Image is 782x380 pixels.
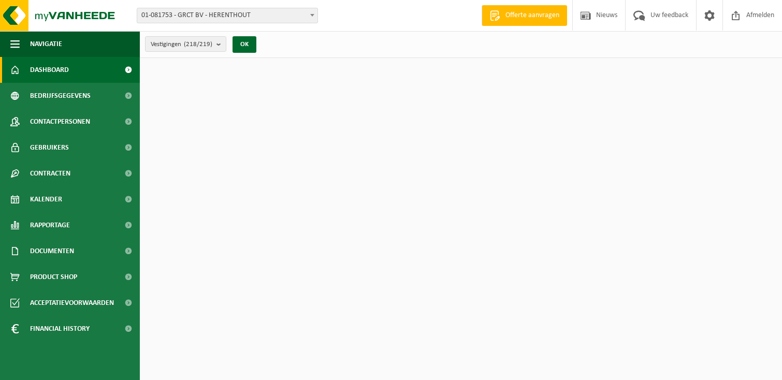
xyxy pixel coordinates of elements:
span: Product Shop [30,264,77,290]
span: 01-081753 - GRCT BV - HERENTHOUT [137,8,317,23]
span: Rapportage [30,212,70,238]
button: OK [233,36,256,53]
span: Contactpersonen [30,109,90,135]
a: Offerte aanvragen [482,5,567,26]
span: Kalender [30,186,62,212]
button: Vestigingen(218/219) [145,36,226,52]
span: Financial History [30,316,90,342]
span: Bedrijfsgegevens [30,83,91,109]
span: Contracten [30,160,70,186]
count: (218/219) [184,41,212,48]
span: Vestigingen [151,37,212,52]
span: 01-081753 - GRCT BV - HERENTHOUT [137,8,318,23]
span: Offerte aanvragen [503,10,562,21]
span: Acceptatievoorwaarden [30,290,114,316]
span: Dashboard [30,57,69,83]
span: Gebruikers [30,135,69,160]
span: Documenten [30,238,74,264]
span: Navigatie [30,31,62,57]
